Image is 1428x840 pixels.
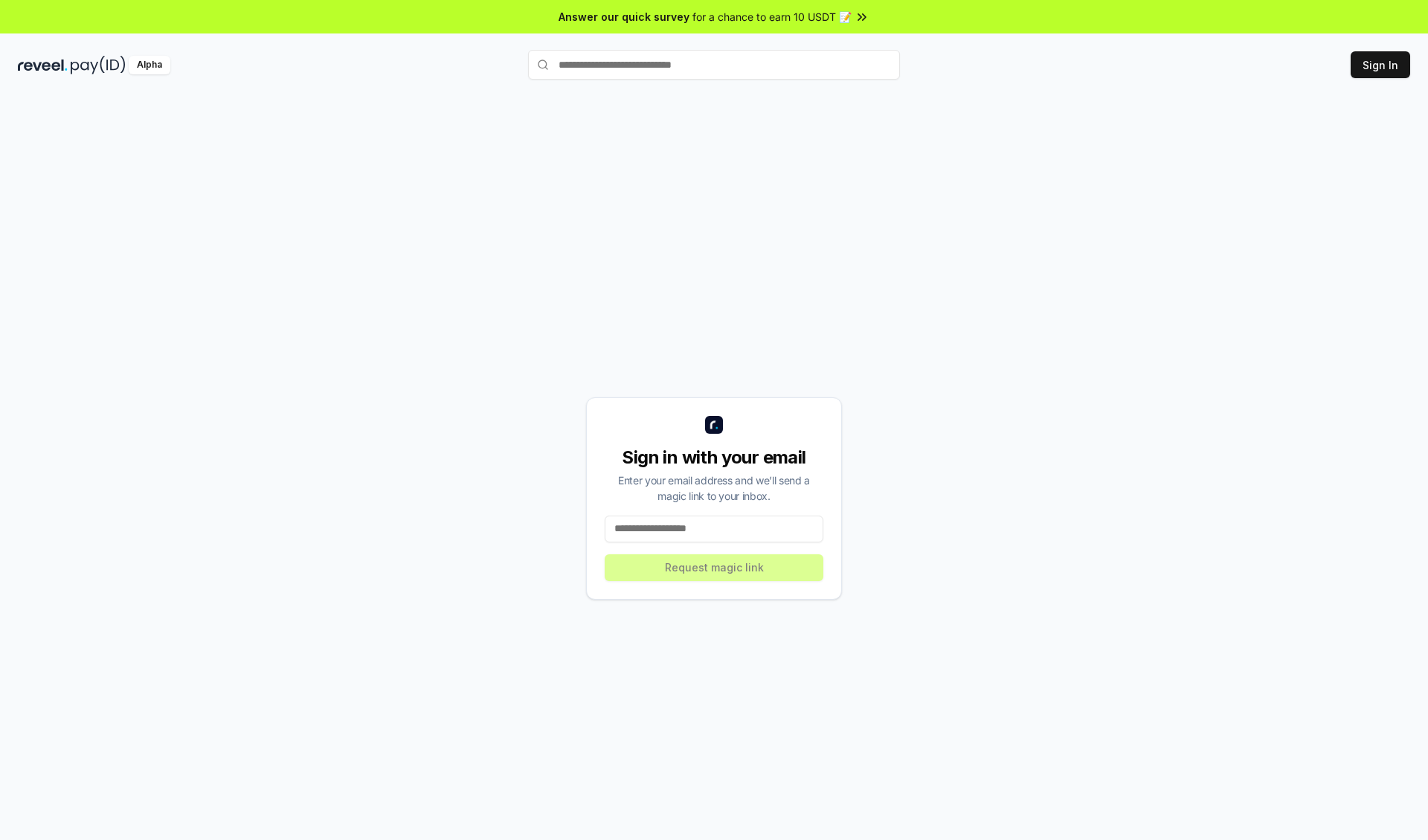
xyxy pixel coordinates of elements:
span: Answer our quick survey [559,9,689,25]
img: reveel_dark [18,56,68,74]
div: Alpha [129,56,170,74]
img: logo_small [705,416,723,434]
img: pay_id [71,56,126,74]
div: Enter your email address and we’ll send a magic link to your inbox. [605,472,823,504]
span: for a chance to earn 10 USDT 📝 [692,9,852,25]
div: Sign in with your email [605,446,823,469]
button: Sign In [1351,51,1410,78]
